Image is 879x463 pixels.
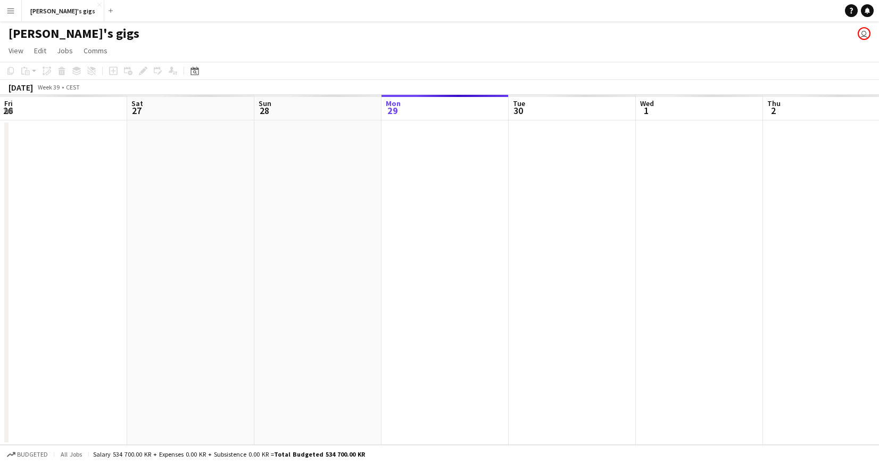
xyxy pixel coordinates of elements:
span: All jobs [59,450,84,458]
span: Fri [4,99,13,108]
span: 29 [384,104,401,117]
button: Budgeted [5,449,49,460]
span: 2 [766,104,781,117]
span: Sat [131,99,143,108]
span: Sun [259,99,271,108]
a: Jobs [53,44,77,58]
app-user-avatar: Hedvig Christiansen [858,27,870,40]
span: 28 [257,104,271,117]
span: 26 [3,104,13,117]
span: Comms [84,46,107,55]
div: CEST [66,83,80,91]
h1: [PERSON_NAME]'s gigs [9,26,139,42]
span: View [9,46,23,55]
a: Comms [79,44,112,58]
span: Jobs [57,46,73,55]
a: Edit [30,44,51,58]
span: 27 [130,104,143,117]
span: Total Budgeted 534 700.00 KR [274,450,365,458]
a: View [4,44,28,58]
div: [DATE] [9,82,33,93]
span: 30 [511,104,525,117]
span: Edit [34,46,46,55]
span: Wed [640,99,654,108]
span: Tue [513,99,525,108]
span: Thu [767,99,781,108]
span: Week 39 [35,83,62,91]
div: Salary 534 700.00 KR + Expenses 0.00 KR + Subsistence 0.00 KR = [93,450,365,458]
span: Budgeted [17,451,48,458]
span: Mon [386,99,401,108]
button: [PERSON_NAME]'s gigs [22,1,104,21]
span: 1 [638,104,654,117]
